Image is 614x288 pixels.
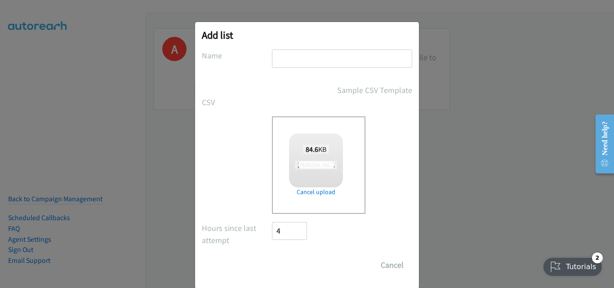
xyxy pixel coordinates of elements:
[202,222,272,246] label: Hours since last attempt
[303,145,329,154] span: KB
[295,161,350,169] span: [PERSON_NAME].csv
[372,256,412,274] button: Cancel
[202,96,272,108] label: CSV
[289,187,343,197] a: Cancel upload
[202,49,272,62] label: Name
[337,84,412,96] a: Sample CSV Template
[588,108,614,180] iframe: Resource Center
[306,145,318,154] strong: 84.6
[202,29,412,41] h2: Add list
[538,249,607,281] iframe: Checklist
